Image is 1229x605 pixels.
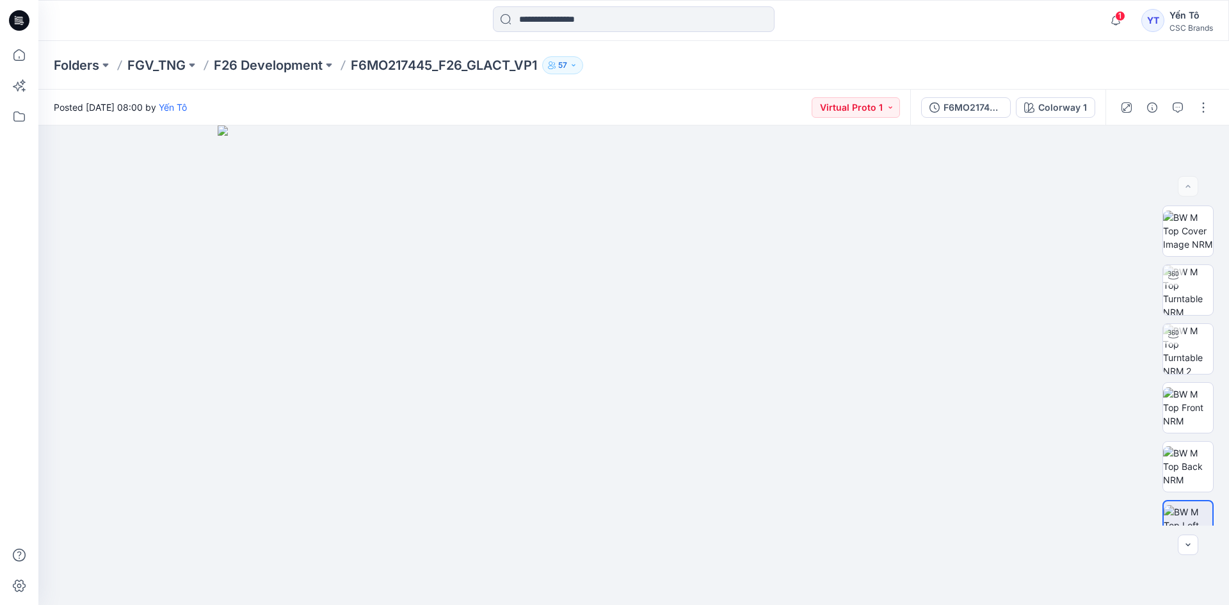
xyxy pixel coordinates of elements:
img: BW M Top Turntable NRM 2 [1163,324,1213,374]
img: BW M Top Turntable NRM [1163,265,1213,315]
span: 1 [1115,11,1125,21]
img: eyJhbGciOiJIUzI1NiIsImtpZCI6IjAiLCJzbHQiOiJzZXMiLCJ0eXAiOiJKV1QifQ.eyJkYXRhIjp7InR5cGUiOiJzdG9yYW... [218,125,1050,605]
div: F6MO217445_GLACT_F26_VP1 [944,101,1002,115]
img: BW M Top Back NRM [1163,446,1213,487]
a: Folders [54,56,99,74]
div: Yến Tô [1169,8,1213,23]
img: BW M Top Cover Image NRM [1163,211,1213,251]
button: Details [1142,97,1162,118]
div: YT [1141,9,1164,32]
p: F6MO217445_F26_GLACT_VP1 [351,56,537,74]
button: Colorway 1 [1016,97,1095,118]
div: CSC Brands [1169,23,1213,33]
button: 57 [542,56,583,74]
div: Colorway 1 [1038,101,1087,115]
img: BW M Top Left NRM [1164,505,1212,545]
img: BW M Top Front NRM [1163,387,1213,428]
button: F6MO217445_GLACT_F26_VP1 [921,97,1011,118]
a: FGV_TNG [127,56,186,74]
span: Posted [DATE] 08:00 by [54,101,187,114]
a: Yến Tô [159,102,187,113]
p: 57 [558,58,567,72]
a: F26 Development [214,56,323,74]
